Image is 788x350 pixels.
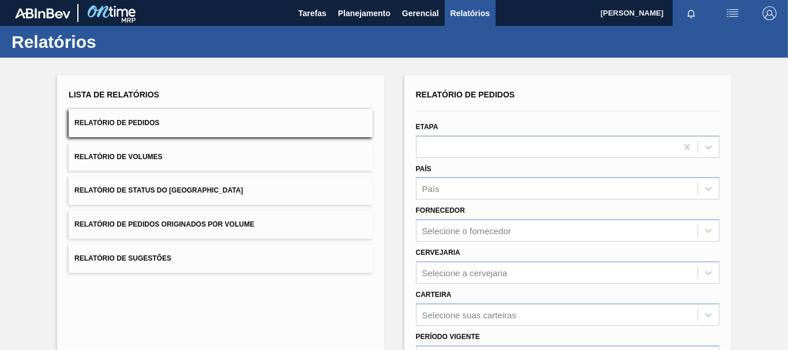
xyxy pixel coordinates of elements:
button: Relatório de Status do [GEOGRAPHIC_DATA] [69,176,372,205]
label: País [416,165,431,173]
span: Gerencial [402,6,439,20]
span: Relatório de Volumes [74,153,162,161]
button: Relatório de Pedidos [69,109,372,137]
button: Relatório de Volumes [69,143,372,171]
span: Relatório de Status do [GEOGRAPHIC_DATA] [74,186,243,194]
label: Carteira [416,291,452,299]
span: Planejamento [338,6,391,20]
div: Selecione o fornecedor [422,226,511,236]
span: Relatório de Pedidos [416,90,515,99]
label: Cervejaria [416,249,460,257]
span: Lista de Relatórios [69,90,159,99]
div: Selecione suas carteiras [422,310,516,319]
button: Relatório de Pedidos Originados por Volume [69,210,372,239]
div: País [422,184,440,194]
img: TNhmsLtSVTkK8tSr43FrP2fwEKptu5GPRR3wAAAABJRU5ErkJggg== [15,8,70,18]
h1: Relatórios [12,35,216,48]
span: Relatório de Pedidos [74,119,159,127]
img: userActions [726,6,740,20]
img: Logout [763,6,776,20]
span: Relatório de Pedidos Originados por Volume [74,220,254,228]
span: Relatório de Sugestões [74,254,171,262]
label: Fornecedor [416,206,465,214]
div: Selecione a cervejaria [422,268,508,277]
label: Etapa [416,123,438,131]
label: Período Vigente [416,333,480,341]
button: Notificações [673,5,710,21]
span: Tarefas [298,6,327,20]
span: Relatórios [451,6,490,20]
button: Relatório de Sugestões [69,244,372,273]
